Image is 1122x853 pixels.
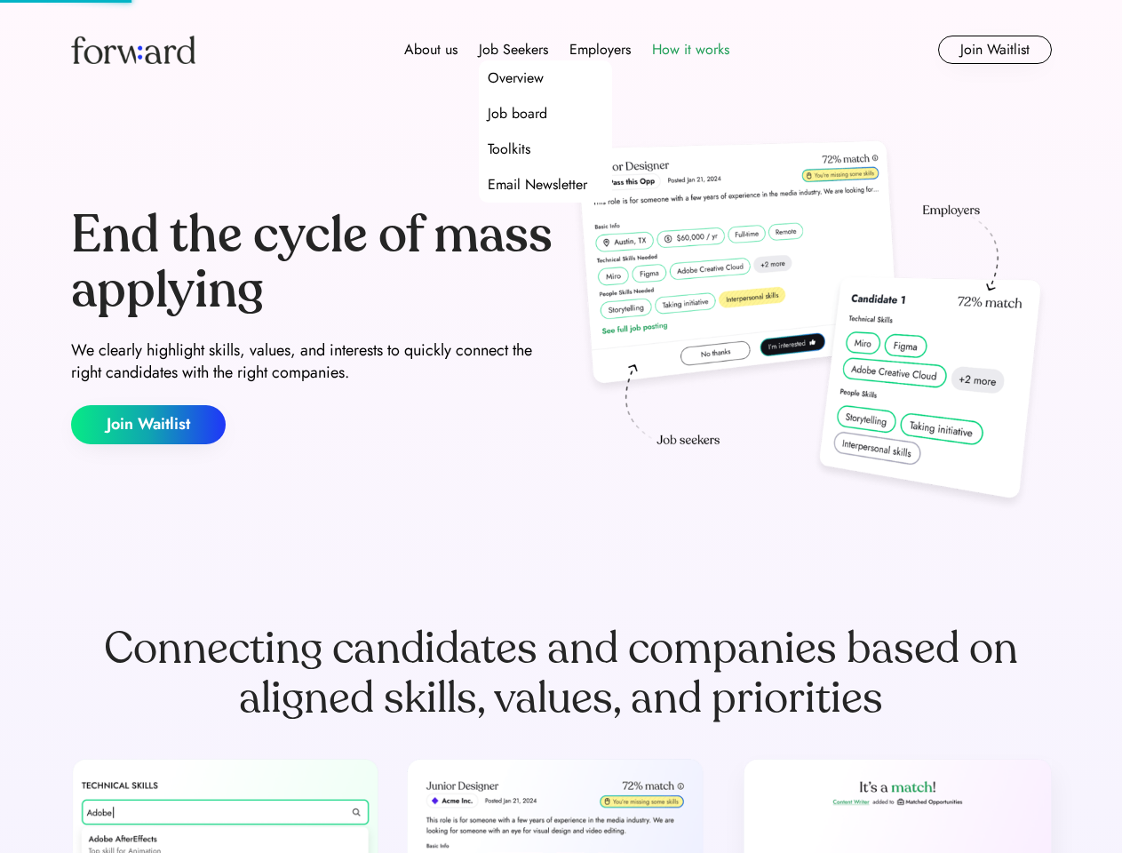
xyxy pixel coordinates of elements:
[488,139,530,160] div: Toolkits
[488,174,587,195] div: Email Newsletter
[569,135,1052,517] img: hero-image.png
[488,68,544,89] div: Overview
[938,36,1052,64] button: Join Waitlist
[71,208,554,317] div: End the cycle of mass applying
[404,39,458,60] div: About us
[71,36,195,64] img: Forward logo
[488,103,547,124] div: Job board
[71,339,554,384] div: We clearly highlight skills, values, and interests to quickly connect the right candidates with t...
[479,39,548,60] div: Job Seekers
[652,39,729,60] div: How it works
[71,624,1052,723] div: Connecting candidates and companies based on aligned skills, values, and priorities
[71,405,226,444] button: Join Waitlist
[569,39,631,60] div: Employers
